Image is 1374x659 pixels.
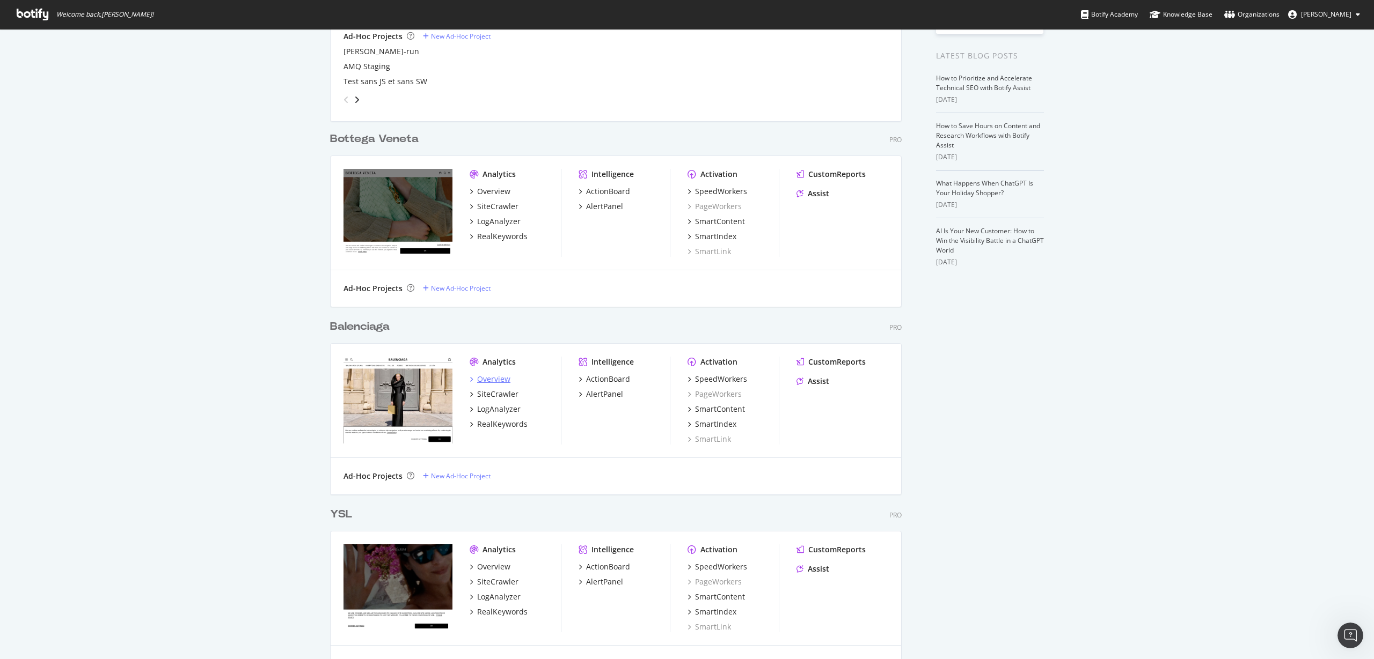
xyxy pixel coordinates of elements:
a: Bottega Veneta [330,131,423,147]
div: Pro [889,323,902,332]
div: [DATE] [936,257,1044,267]
div: angle-right [353,94,361,105]
a: PageWorkers [688,201,742,212]
a: Overview [470,186,510,197]
a: SiteCrawler [470,389,518,399]
a: RealKeywords [470,231,528,242]
div: LogAnalyzer [477,404,521,414]
a: ActionBoard [579,561,630,572]
a: CustomReports [796,544,866,555]
div: RealKeywords [477,606,528,617]
div: Overview [477,374,510,384]
span: Welcome back, [PERSON_NAME] ! [56,10,154,19]
iframe: Intercom live chat [1338,623,1363,648]
a: SmartContent [688,404,745,414]
a: Test sans JS et sans SW [343,76,427,87]
span: Christopher Faron [1301,10,1351,19]
a: PageWorkers [688,389,742,399]
div: New Ad-Hoc Project [431,471,491,480]
div: SiteCrawler [477,201,518,212]
div: SmartContent [695,591,745,602]
div: SiteCrawler [477,576,518,587]
div: [DATE] [936,200,1044,210]
a: SpeedWorkers [688,374,747,384]
div: Overview [477,561,510,572]
a: RealKeywords [470,606,528,617]
a: SpeedWorkers [688,186,747,197]
a: New Ad-Hoc Project [423,32,491,41]
img: www.balenciaga.com [343,357,452,443]
div: SmartIndex [695,419,736,430]
div: ActionBoard [586,374,630,384]
div: Analytics [483,544,516,555]
a: Balenciaga [330,319,394,335]
a: AlertPanel [579,389,623,399]
img: www.ysl.com [343,544,452,631]
div: Assist [808,376,829,387]
div: Pro [889,510,902,520]
div: RealKeywords [477,231,528,242]
div: Balenciaga [330,319,390,335]
a: LogAnalyzer [470,216,521,227]
div: Assist [808,564,829,574]
div: CustomReports [808,169,866,180]
a: AlertPanel [579,201,623,212]
div: LogAnalyzer [477,216,521,227]
div: Botify Academy [1081,9,1138,20]
div: SiteCrawler [477,389,518,399]
div: Latest Blog Posts [936,50,1044,62]
a: AMQ Staging [343,61,390,72]
div: Analytics [483,357,516,367]
a: How to Prioritize and Accelerate Technical SEO with Botify Assist [936,73,1032,92]
a: CustomReports [796,357,866,367]
a: New Ad-Hoc Project [423,284,491,293]
div: SmartContent [695,404,745,414]
a: [PERSON_NAME]-run [343,46,419,57]
div: angle-left [339,91,353,108]
div: SpeedWorkers [695,374,747,384]
a: ActionBoard [579,186,630,197]
div: SmartIndex [695,231,736,242]
div: LogAnalyzer [477,591,521,602]
a: SmartLink [688,434,731,445]
a: Assist [796,376,829,387]
div: Ad-Hoc Projects [343,471,403,482]
div: Assist [808,188,829,199]
div: ActionBoard [586,561,630,572]
div: SpeedWorkers [695,186,747,197]
a: SmartLink [688,246,731,257]
a: AlertPanel [579,576,623,587]
a: SmartLink [688,621,731,632]
div: AlertPanel [586,389,623,399]
a: LogAnalyzer [470,404,521,414]
a: SmartIndex [688,231,736,242]
div: AlertPanel [586,576,623,587]
a: SmartContent [688,216,745,227]
a: Assist [796,188,829,199]
div: Pro [889,135,902,144]
a: SmartContent [688,591,745,602]
a: Overview [470,561,510,572]
div: New Ad-Hoc Project [431,32,491,41]
a: Assist [796,564,829,574]
a: CustomReports [796,169,866,180]
a: SmartIndex [688,606,736,617]
button: [PERSON_NAME] [1280,6,1369,23]
div: Intelligence [591,544,634,555]
div: SpeedWorkers [695,561,747,572]
a: ActionBoard [579,374,630,384]
div: CustomReports [808,544,866,555]
div: Ad-Hoc Projects [343,31,403,42]
div: Bottega Veneta [330,131,419,147]
a: How to Save Hours on Content and Research Workflows with Botify Assist [936,121,1040,150]
div: RealKeywords [477,419,528,430]
div: Analytics [483,169,516,180]
div: YSL [330,507,352,522]
div: Intelligence [591,357,634,367]
img: www.bottegaveneta.com [343,169,452,256]
a: New Ad-Hoc Project [423,471,491,480]
div: [DATE] [936,152,1044,162]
